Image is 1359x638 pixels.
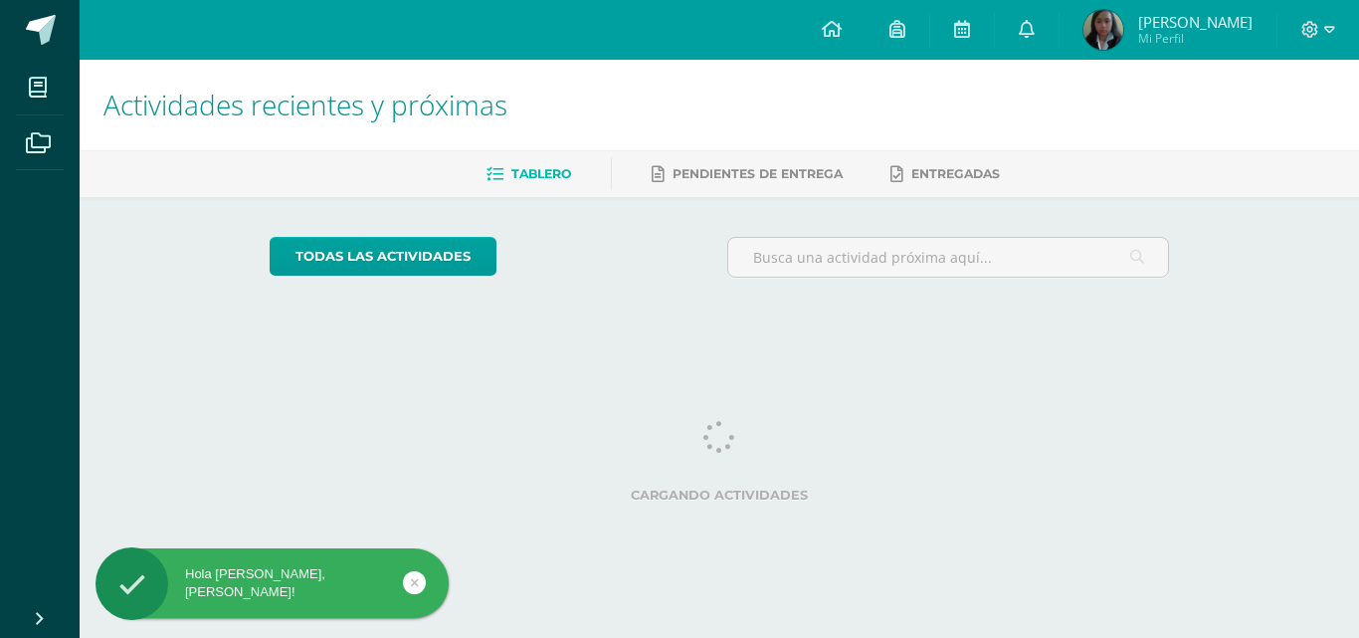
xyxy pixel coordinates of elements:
[511,166,571,181] span: Tablero
[890,158,1000,190] a: Entregadas
[911,166,1000,181] span: Entregadas
[96,565,449,601] div: Hola [PERSON_NAME], [PERSON_NAME]!
[1138,30,1253,47] span: Mi Perfil
[673,166,843,181] span: Pendientes de entrega
[1083,10,1123,50] img: 2b54db10839e184fffb0d6f0cc7682ed.png
[270,488,1170,503] label: Cargando actividades
[1138,12,1253,32] span: [PERSON_NAME]
[103,86,507,123] span: Actividades recientes y próximas
[270,237,496,276] a: todas las Actividades
[652,158,843,190] a: Pendientes de entrega
[486,158,571,190] a: Tablero
[728,238,1169,277] input: Busca una actividad próxima aquí...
